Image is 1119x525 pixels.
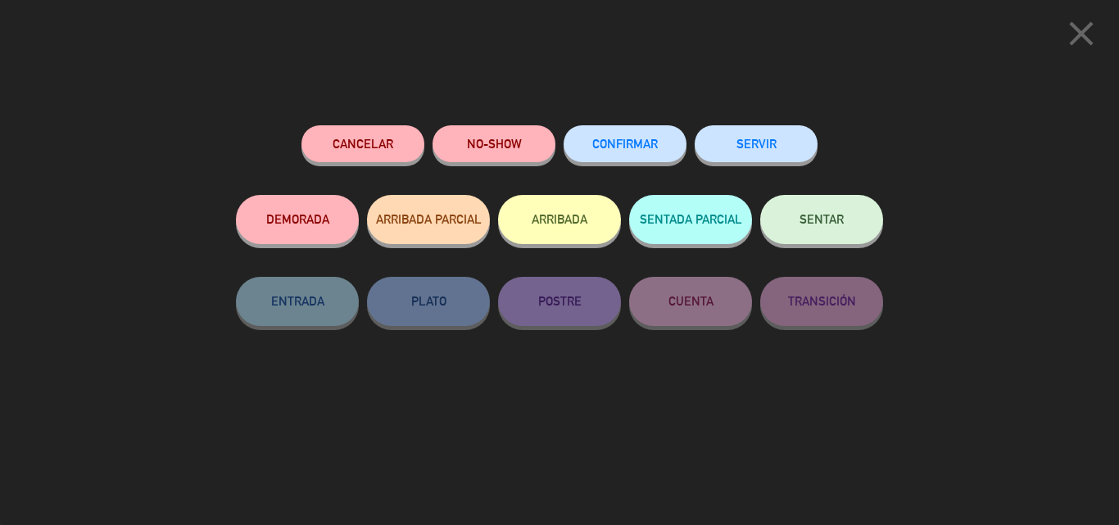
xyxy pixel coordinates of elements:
[629,277,752,326] button: CUENTA
[564,125,686,162] button: CONFIRMAR
[760,277,883,326] button: TRANSICIÓN
[498,277,621,326] button: POSTRE
[367,277,490,326] button: PLATO
[376,212,482,226] span: ARRIBADA PARCIAL
[800,212,844,226] span: SENTAR
[1061,13,1102,54] i: close
[629,195,752,244] button: SENTADA PARCIAL
[695,125,818,162] button: SERVIR
[1056,12,1107,61] button: close
[592,137,658,151] span: CONFIRMAR
[760,195,883,244] button: SENTAR
[498,195,621,244] button: ARRIBADA
[301,125,424,162] button: Cancelar
[236,195,359,244] button: DEMORADA
[236,277,359,326] button: ENTRADA
[433,125,555,162] button: NO-SHOW
[367,195,490,244] button: ARRIBADA PARCIAL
